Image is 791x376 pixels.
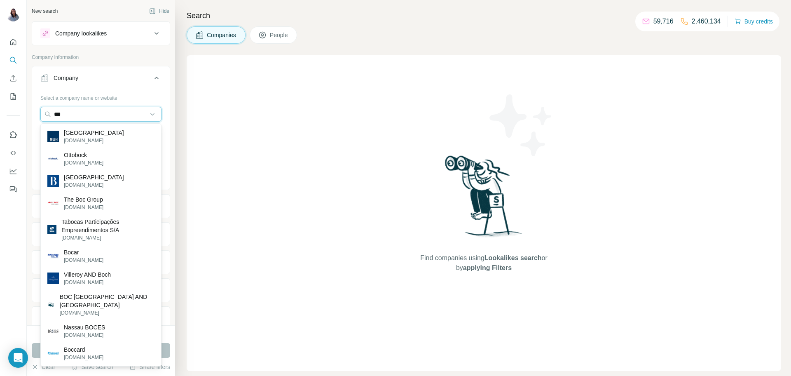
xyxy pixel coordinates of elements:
div: Company lookalikes [55,29,107,38]
div: Select a company name or website [40,91,161,102]
button: Feedback [7,182,20,197]
div: Company [54,74,78,82]
p: [DOMAIN_NAME] [64,331,105,339]
button: Hide [143,5,175,17]
p: Tabocas Participações Empreendimentos S/A [61,218,154,234]
p: Bocar [64,248,103,256]
span: Companies [207,31,237,39]
button: HQ location [32,224,170,244]
img: Bocar [47,250,59,262]
div: New search [32,7,58,15]
p: [DOMAIN_NAME] [64,181,124,189]
img: BOC UK AND Ireland [47,301,55,308]
button: Employees (size) [32,280,170,300]
img: The Boc Group [47,197,59,209]
img: Tabocas Participações Empreendimentos S/A [47,225,56,234]
img: Avatar [7,8,20,21]
p: Ottobock [64,151,103,159]
button: My lists [7,89,20,104]
button: Quick start [7,35,20,49]
span: Lookalikes search [484,254,542,261]
img: Bocconi University [47,175,59,187]
button: Company [32,68,170,91]
p: [DOMAIN_NAME] [60,309,154,317]
button: Buy credits [735,16,773,27]
p: [DOMAIN_NAME] [61,234,154,242]
img: Surfe Illustration - Woman searching with binoculars [441,153,527,245]
button: Company lookalikes [32,23,170,43]
h4: Search [187,10,781,21]
p: BOC [GEOGRAPHIC_DATA] AND [GEOGRAPHIC_DATA] [60,293,154,309]
button: Annual revenue ($) [32,252,170,272]
p: [GEOGRAPHIC_DATA] [64,129,124,137]
p: [DOMAIN_NAME] [64,137,124,144]
button: Clear [32,363,55,371]
img: Ottobock [47,153,59,164]
button: Enrich CSV [7,71,20,86]
button: Dashboard [7,164,20,179]
button: Use Surfe API [7,146,20,160]
img: Villeroy AND Boch [47,273,59,284]
span: Find companies using or by [418,253,550,273]
p: [DOMAIN_NAME] [64,279,111,286]
span: People [270,31,289,39]
p: Nassau BOCES [64,323,105,331]
p: [DOMAIN_NAME] [64,159,103,167]
p: [DOMAIN_NAME] [64,256,103,264]
img: Ruhr University Bochum [47,131,59,142]
span: applying Filters [463,264,512,271]
button: Industry [32,196,170,216]
img: Surfe Illustration - Stars [484,88,558,162]
div: Open Intercom Messenger [8,348,28,368]
p: [GEOGRAPHIC_DATA] [64,173,124,181]
p: Villeroy AND Boch [64,270,111,279]
button: Share filters [129,363,170,371]
p: 59,716 [653,16,674,26]
button: Search [7,53,20,68]
p: Boccard [64,345,103,354]
button: Save search [71,363,113,371]
p: The Boc Group [64,195,103,204]
p: Company information [32,54,170,61]
img: Boccard [47,348,59,359]
img: Nassau BOCES [47,325,59,337]
button: Use Surfe on LinkedIn [7,127,20,142]
button: Technologies [32,308,170,328]
p: [DOMAIN_NAME] [64,354,103,361]
p: 2,460,134 [692,16,721,26]
p: [DOMAIN_NAME] [64,204,103,211]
